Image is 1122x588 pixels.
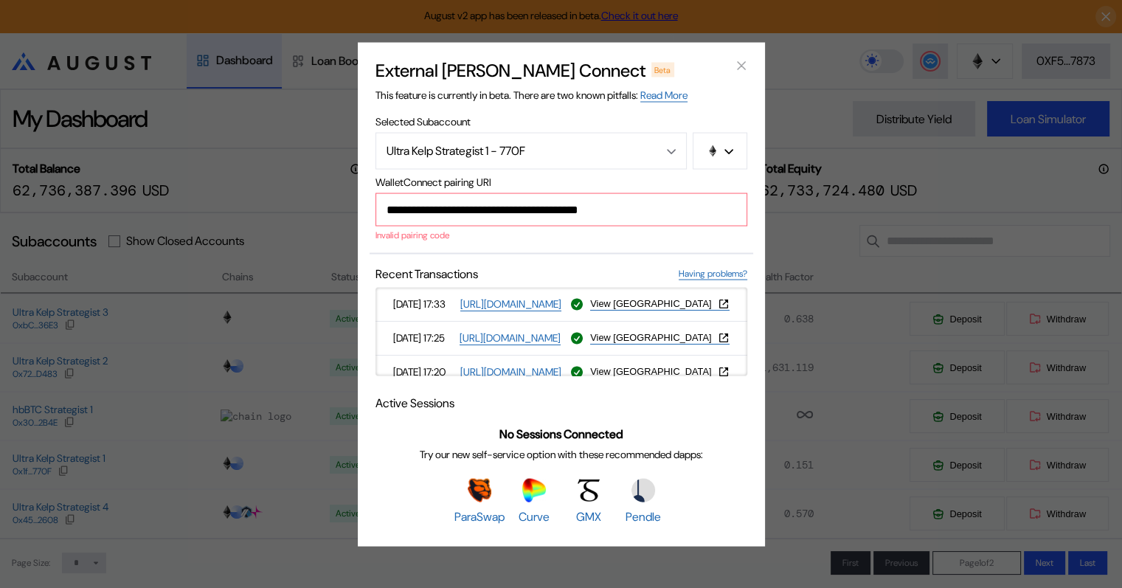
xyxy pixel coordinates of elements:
span: Selected Subaccount [375,114,747,128]
span: Curve [519,509,550,525]
img: chain logo [707,145,718,156]
a: [URL][DOMAIN_NAME] [460,297,561,311]
button: Open menu [375,132,687,169]
div: Ultra Kelp Strategist 1 - 770F [387,143,644,159]
span: Pendle [626,509,661,525]
a: [URL][DOMAIN_NAME] [460,364,561,378]
button: close modal [730,54,753,77]
a: CurveCurve [509,479,559,525]
span: Active Sessions [375,395,454,410]
div: Beta [651,62,675,77]
img: ParaSwap [468,479,491,502]
span: This feature is currently in beta. There are two known pitfalls: [375,88,688,102]
span: Try our new self-service option with these recommended dapps: [420,448,703,461]
a: View [GEOGRAPHIC_DATA] [590,331,729,344]
span: WalletConnect pairing URI [375,175,747,188]
a: [URL][DOMAIN_NAME] [460,331,561,345]
span: [DATE] 17:20 [393,365,454,378]
img: GMX [577,479,600,502]
a: Having problems? [679,267,747,280]
span: No Sessions Connected [499,426,623,442]
span: Recent Transactions [375,266,478,281]
a: Read More [640,88,688,102]
span: [DATE] 17:25 [393,331,454,345]
img: Pendle [631,479,655,502]
h2: External [PERSON_NAME] Connect [375,58,645,81]
button: chain logo [693,132,747,169]
button: View [GEOGRAPHIC_DATA] [590,331,729,343]
a: PendlePendle [618,479,668,525]
button: View [GEOGRAPHIC_DATA] [590,365,729,377]
span: [DATE] 17:33 [393,297,454,311]
span: GMX [576,509,601,525]
a: GMXGMX [564,479,614,525]
a: View [GEOGRAPHIC_DATA] [590,297,729,310]
a: View [GEOGRAPHIC_DATA] [590,365,729,378]
a: ParaSwapParaSwap [454,479,505,525]
span: Invalid pairing code [375,229,449,241]
button: View [GEOGRAPHIC_DATA] [590,297,729,309]
img: Curve [522,479,546,502]
span: ParaSwap [454,509,505,525]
